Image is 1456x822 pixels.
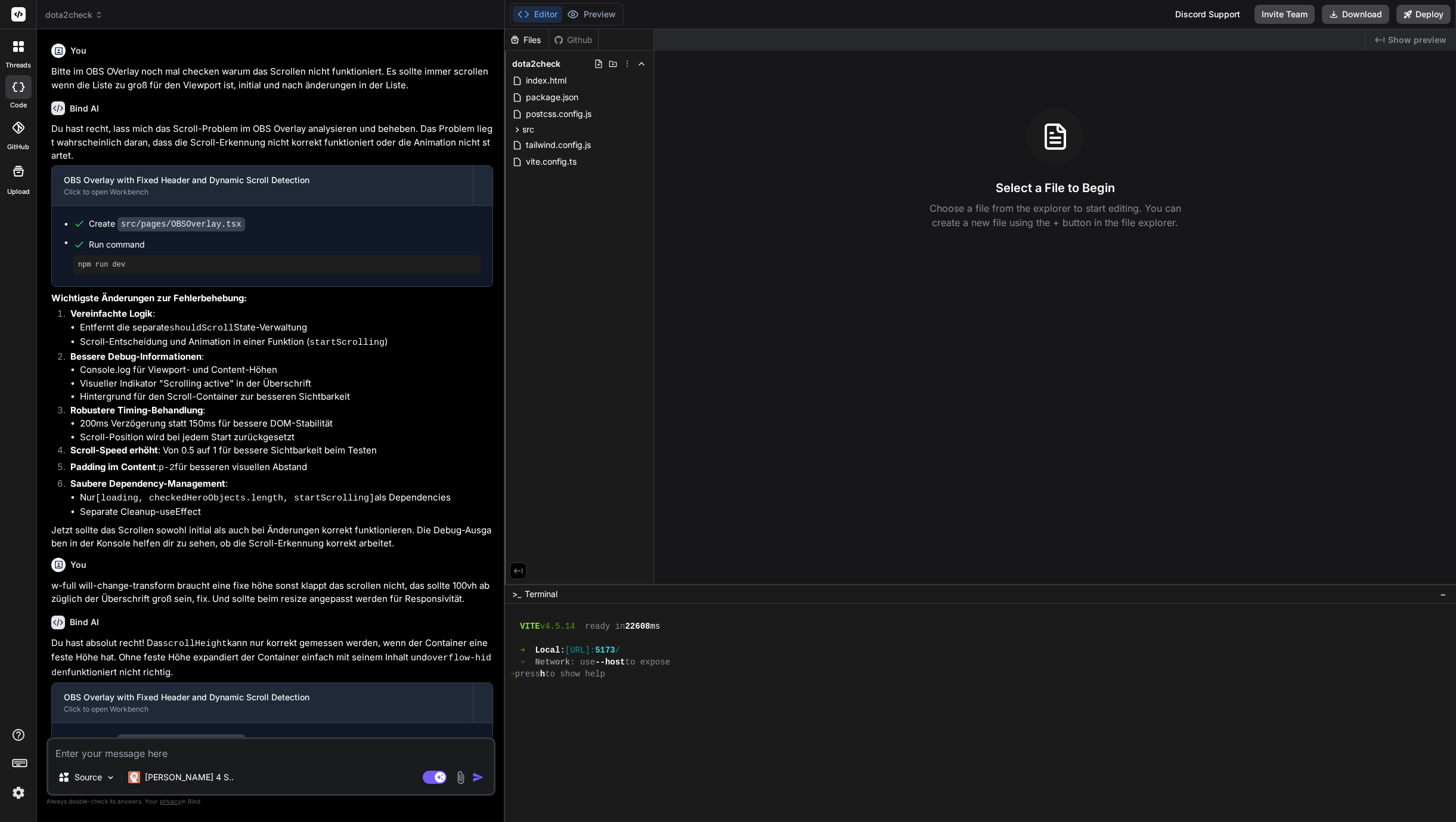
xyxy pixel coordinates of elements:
p: : für besseren visuellen Abstand [70,461,493,475]
div: OBS Overlay with Fixed Header and Dynamic Scroll Detection [64,691,461,703]
button: Download [1322,5,1389,24]
li: 200ms Verzögerung statt 150ms für bessere DOM-Stabilität [80,417,493,431]
div: Github [549,34,598,46]
p: : Von 0.5 auf 1 für bessere Sichtbarkeit beim Testen [70,444,493,458]
span: ➜ [520,656,525,668]
span: Network [535,656,570,668]
span: to show help [545,668,605,680]
span: --host [595,656,625,668]
p: Bitte im OBS OVerlay noch mal checken warum das Scrollen nicht funktioniert. Es sollte immer scro... [51,65,493,92]
button: − [1438,585,1449,604]
div: Create [89,735,245,747]
p: Source [75,771,102,783]
span: press [515,668,540,680]
p: [PERSON_NAME] 4 S.. [145,771,234,783]
div: Discord Support [1168,5,1247,24]
li: Hintergrund für den Scroll-Container zur besseren Sichtbarkeit [80,390,493,404]
p: Choose a file from the explorer to start editing. You can create a new file using the + button in... [922,201,1189,230]
img: icon [472,771,484,783]
label: Upload [7,187,30,197]
code: [loading, checkedHeroObjects.length, startScrolling] [95,493,374,503]
span: ➜ [520,644,525,656]
button: OBS Overlay with Fixed Header and Dynamic Scroll DetectionClick to open Workbench [52,683,473,722]
li: Console.log für Viewport- und Content-Höhen [80,363,493,377]
code: src/pages/OBSOverlay.tsx [117,217,245,231]
code: p-2 [159,463,175,473]
code: overflow-hidden [51,653,491,678]
strong: Robustere Timing-Behandlung [70,404,203,416]
span: Terminal [525,588,557,600]
strong: Scroll-Speed erhöht [70,444,158,456]
span: index.html [525,73,568,88]
span: privacy [160,798,181,805]
div: Click to open Workbench [64,187,461,197]
img: Pick Models [106,772,116,783]
code: startScrolling [309,338,385,348]
li: Separate Cleanup-useEffect [80,505,493,519]
span: Local [535,644,560,656]
pre: npm run dev [78,260,476,270]
span: [URL]: [565,644,595,656]
div: Click to open Workbench [64,704,461,714]
button: Editor [513,6,562,23]
img: settings [8,783,29,803]
button: Invite Team [1254,5,1315,24]
p: Always double-check its answers. Your in Bind [47,796,495,807]
label: threads [5,60,31,70]
span: package.json [525,90,580,104]
h6: You [70,559,86,571]
p: Du hast recht, lass mich das Scroll-Problem im OBS Overlay analysieren und beheben. Das Problem l... [51,122,493,163]
span: dota2check [512,58,560,70]
li: Entfernt die separate State-Verwaltung [80,321,493,336]
h3: Select a File to Begin [996,180,1115,196]
strong: Wichtigste Änderungen zur Fehlerbehebung: [51,292,247,304]
span: / [615,644,620,656]
li: Scroll-Position wird bei jedem Start zurückgesetzt [80,431,493,444]
strong: Saubere Dependency-Management [70,478,225,489]
strong: Padding im Content [70,461,156,472]
img: Claude 4 Sonnet [128,771,140,783]
button: OBS Overlay with Fixed Header and Dynamic Scroll DetectionClick to open Workbench [52,166,473,205]
span: tailwind.config.js [525,138,592,152]
code: shouldScroll [169,323,234,333]
span: v4.5.14 [540,620,575,632]
img: attachment [454,771,467,784]
span: postcss.config.js [525,107,593,121]
span: src [522,123,534,135]
span: VITE [520,620,540,632]
h6: Bind AI [70,103,99,115]
div: OBS Overlay with Fixed Header and Dynamic Scroll Detection [64,174,461,186]
span: >_ [512,588,521,600]
strong: Bessere Debug-Informationen [70,351,202,362]
div: Create [89,218,245,230]
span: dota2check [45,9,103,21]
p: : [70,307,493,321]
button: Preview [562,6,621,23]
li: Scroll-Entscheidung und Animation in einer Funktion ( ) [80,335,493,350]
span: ms [650,620,660,632]
h6: Bind AI [70,616,99,628]
div: Files [505,34,549,46]
li: Visueller Indikator "Scrolling active" in der Überschrift [80,377,493,391]
span: 22608 [625,620,650,632]
span: h [540,668,545,680]
span: : use [570,656,595,668]
p: w-full will-change-transform braucht eine fixe höhe sonst klappt das scrollen nicht, das sollte 1... [51,579,493,606]
span: : [560,644,565,656]
span: ready in [585,620,625,632]
p: : [70,350,493,364]
label: code [10,100,27,110]
p: Jetzt sollte das Scrollen sowohl initial als auch bei Änderungen korrekt funktionieren. Die Debug... [51,524,493,551]
p: Du hast absolut recht! Das kann nur korrekt gemessen werden, wenn der Container eine feste Höhe h... [51,636,493,681]
h6: You [70,45,86,57]
span: Show preview [1388,34,1446,46]
code: scrollHeight [163,639,227,649]
code: src/pages/OBSOverlay.tsx [117,734,245,749]
label: GitHub [7,142,29,152]
span: ➜ [510,668,515,680]
li: Nur als Dependencies [80,491,493,506]
button: Deploy [1396,5,1451,24]
p: : [70,477,493,491]
span: vite.config.ts [525,154,578,169]
span: 5173 [595,644,615,656]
